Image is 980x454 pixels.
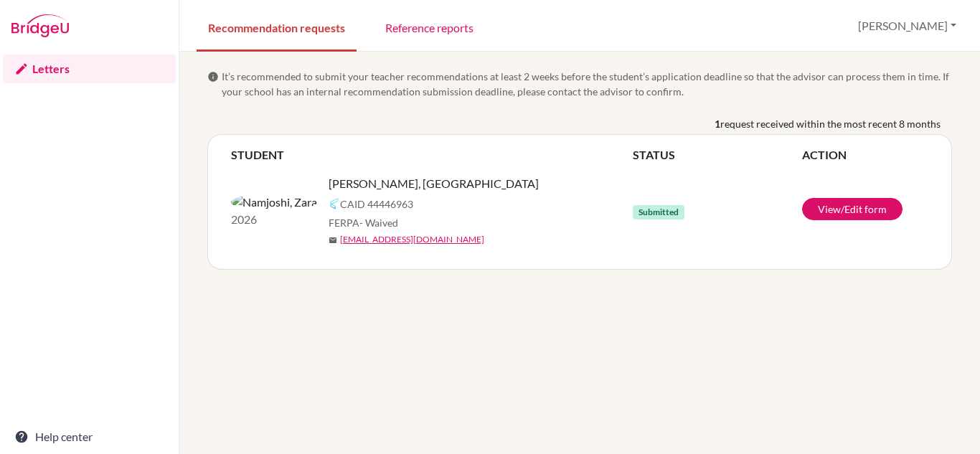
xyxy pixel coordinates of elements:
[329,215,398,230] span: FERPA
[222,69,952,99] span: It’s recommended to submit your teacher recommendations at least 2 weeks before the student’s app...
[720,116,941,131] span: request received within the most recent 8 months
[633,205,684,219] span: Submitted
[231,211,317,228] p: 2026
[374,2,485,52] a: Reference reports
[3,422,176,451] a: Help center
[3,55,176,83] a: Letters
[329,198,340,209] img: Common App logo
[11,14,69,37] img: Bridge-U
[340,233,484,246] a: [EMAIL_ADDRESS][DOMAIN_NAME]
[715,116,720,131] b: 1
[852,12,963,39] button: [PERSON_NAME]
[197,2,357,52] a: Recommendation requests
[340,197,413,212] span: CAID 44446963
[802,146,928,164] th: ACTION
[207,71,219,82] span: info
[231,146,633,164] th: STUDENT
[329,236,337,245] span: mail
[359,217,398,229] span: - Waived
[329,175,539,192] span: [PERSON_NAME], [GEOGRAPHIC_DATA]
[231,194,317,211] img: Namjoshi, Zara
[802,198,903,220] a: View/Edit form
[633,146,802,164] th: STATUS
